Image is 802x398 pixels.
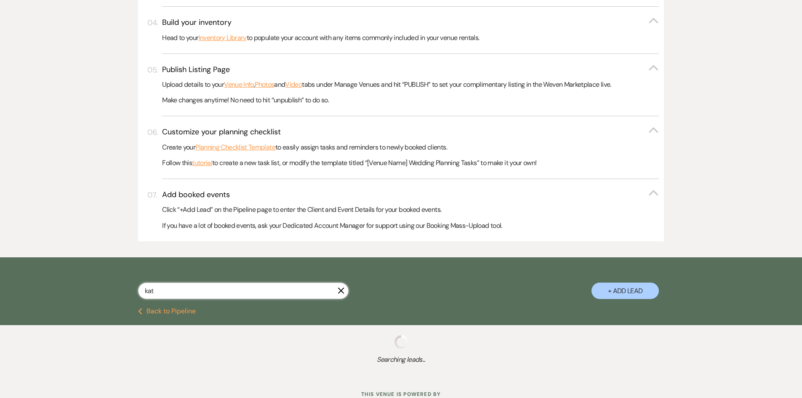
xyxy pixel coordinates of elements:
[162,127,281,137] h3: Customize your planning checklist
[162,17,659,28] button: Build your inventory
[162,79,659,90] p: Upload details to your , and tabs under Manage Venues and hit “PUBLISH” to set your complimentary...
[162,190,230,200] h3: Add booked events
[224,79,254,90] a: Venue Info
[592,283,659,299] button: + Add Lead
[162,64,230,75] h3: Publish Listing Page
[394,335,408,349] img: loading spinner
[285,79,302,90] a: Video
[138,283,349,299] input: Search by name, event date, email address or phone number
[255,79,274,90] a: Photos
[192,158,212,168] a: tutorial
[162,220,659,231] p: If you have a lot of booked events, ask your Dedicated Account Manager for support using our Book...
[162,190,659,200] button: Add booked events
[40,355,762,365] span: Searching leads...
[199,32,247,43] a: Inventory Library
[162,64,659,75] button: Publish Listing Page
[162,32,659,43] p: Head to your to populate your account with any items commonly included in your venue rentals.
[138,308,196,315] button: Back to Pipeline
[162,95,659,106] p: Make changes anytime! No need to hit “unpublish” to do so.
[162,204,659,215] p: Click “+Add Lead” on the Pipeline page to enter the Client and Event Details for your booked events.
[162,127,659,137] button: Customize your planning checklist
[195,142,275,153] a: Planning Checklist Template
[162,17,232,28] h3: Build your inventory
[162,158,659,168] p: Follow this to create a new task list, or modify the template titled “[Venue Name] Wedding Planni...
[162,142,659,153] p: Create your to easily assign tasks and reminders to newly booked clients.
